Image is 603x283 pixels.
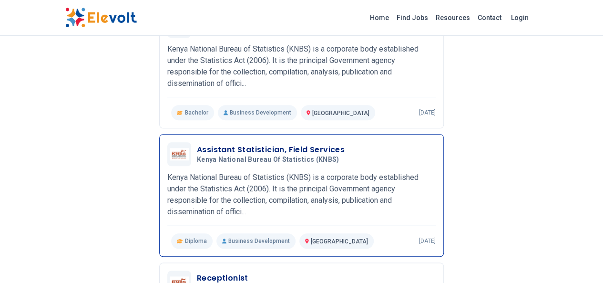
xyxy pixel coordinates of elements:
p: Kenya National Bureau of Statistics (KNBS) is a corporate body established under the Statistics A... [167,172,436,218]
a: Kenya National Bureau of Statistics (KNBS)Assistant Statistician, Field ServicesKenya National Bu... [167,142,436,249]
a: Find Jobs [393,10,432,25]
p: [DATE] [419,109,436,116]
p: Business Development [216,233,296,249]
a: Login [505,8,534,27]
iframe: Chat Widget [555,237,603,283]
h3: Assistant Statistician, Field Services [197,144,345,156]
img: Elevolt [65,8,137,28]
p: [DATE] [419,237,436,245]
span: [GEOGRAPHIC_DATA] [311,238,368,245]
span: Kenya National Bureau of Statistics (KNBS) [197,156,339,164]
a: Kenya National Bureau of Statistics (KNBS)Manager – Data ProcessingKenya National Bureau of Stati... [167,14,436,120]
a: Contact [474,10,505,25]
span: Diploma [185,237,207,245]
span: Bachelor [185,109,208,116]
a: Resources [432,10,474,25]
span: [GEOGRAPHIC_DATA] [312,110,369,116]
p: Kenya National Bureau of Statistics (KNBS) is a corporate body established under the Statistics A... [167,43,436,89]
img: Kenya National Bureau of Statistics (KNBS) [170,148,189,161]
p: Business Development [218,105,297,120]
a: Home [366,10,393,25]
